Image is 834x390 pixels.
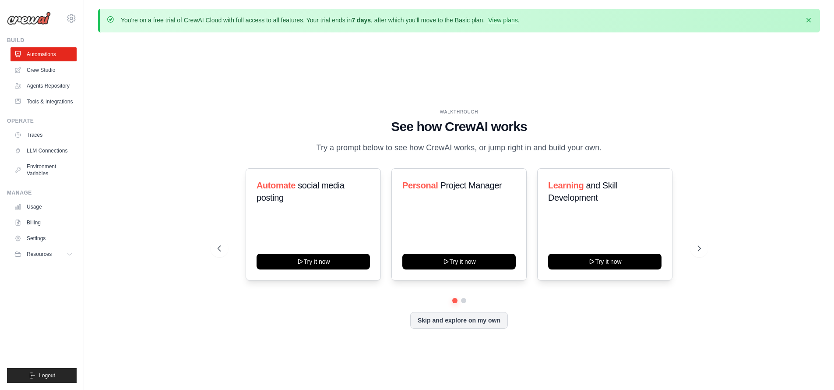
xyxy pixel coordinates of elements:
[312,142,606,154] p: Try a prompt below to see how CrewAI works, or jump right in and build your own.
[257,181,296,190] span: Automate
[39,372,55,379] span: Logout
[218,109,701,115] div: WALKTHROUGH
[257,254,370,269] button: Try it now
[218,119,701,135] h1: See how CrewAI works
[11,63,77,77] a: Crew Studio
[257,181,345,202] span: social media posting
[352,17,371,24] strong: 7 days
[7,12,51,25] img: Logo
[11,144,77,158] a: LLM Connections
[11,200,77,214] a: Usage
[11,47,77,61] a: Automations
[27,251,52,258] span: Resources
[7,189,77,196] div: Manage
[11,231,77,245] a: Settings
[402,254,516,269] button: Try it now
[7,117,77,124] div: Operate
[548,254,662,269] button: Try it now
[410,312,508,329] button: Skip and explore on my own
[11,79,77,93] a: Agents Repository
[11,216,77,230] a: Billing
[440,181,502,190] span: Project Manager
[488,17,517,24] a: View plans
[7,37,77,44] div: Build
[402,181,438,190] span: Personal
[7,368,77,383] button: Logout
[11,128,77,142] a: Traces
[121,16,520,25] p: You're on a free trial of CrewAI Cloud with full access to all features. Your trial ends in , aft...
[11,247,77,261] button: Resources
[548,181,584,190] span: Learning
[11,95,77,109] a: Tools & Integrations
[11,160,77,181] a: Environment Variables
